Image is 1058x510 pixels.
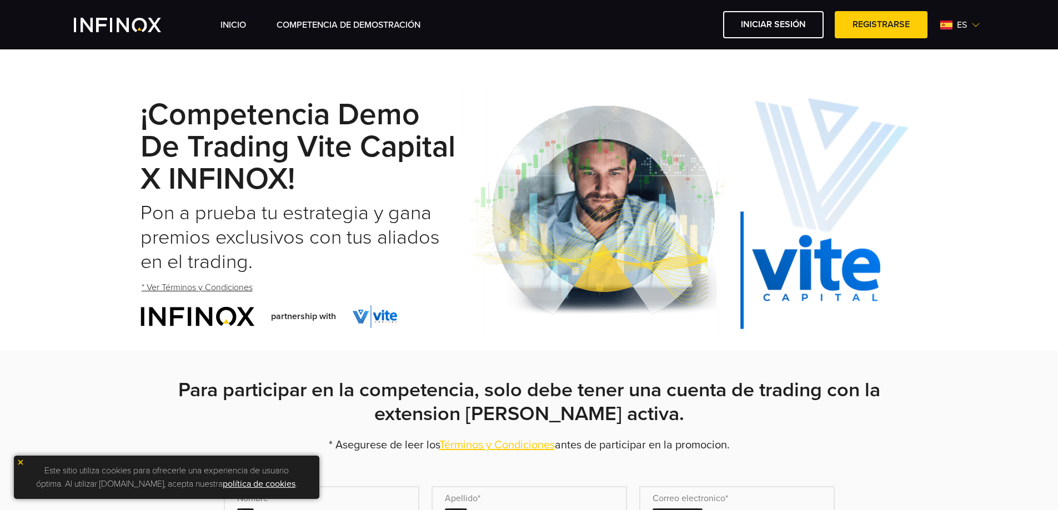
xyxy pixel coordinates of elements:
[141,201,460,274] h2: Pon a prueba tu estrategia y gana premios exclusivos con tus aliados en el trading.
[17,458,24,466] img: yellow close icon
[277,18,420,32] a: Competencia de Demostración
[223,478,295,489] a: política de cookies
[19,461,314,493] p: Este sitio utiliza cookies para ofrecerle una experiencia de usuario óptima. Al utilizar [DOMAIN_...
[74,18,187,32] a: INFINOX Vite
[141,274,254,301] a: * Ver Términos y Condiciones
[141,97,455,198] strong: ¡Competencia Demo de Trading Vite Capital x INFINOX!
[723,11,824,38] a: Iniciar sesión
[141,437,918,453] p: * Asegurese de leer los antes de participar en la promocion.
[271,310,336,323] span: partnership with
[220,18,246,32] a: INICIO
[439,438,555,452] a: Términos y Condiciones
[835,11,927,38] a: Registrarse
[178,378,880,426] strong: Para participar en la competencia, solo debe tener una cuenta de trading con la extension [PERSON...
[952,18,971,32] span: es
